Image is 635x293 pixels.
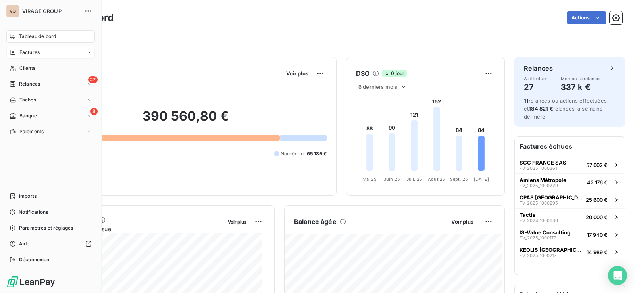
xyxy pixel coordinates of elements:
h6: Factures échues [515,137,625,156]
span: 57 002 € [586,162,608,168]
tspan: [DATE] [474,176,489,182]
div: Open Intercom Messenger [608,266,627,285]
span: 0 jour [382,70,407,77]
span: Banque [19,112,37,119]
span: 42 176 € [587,179,608,186]
span: 184 821 € [529,105,553,112]
button: Actions [567,11,606,24]
span: FV_2025_1000295 [520,201,558,205]
span: Déconnexion [19,256,50,263]
h4: 337 k € [561,81,601,94]
span: Tableau de bord [19,33,56,40]
h2: 390 560,80 € [45,108,327,132]
span: IS-Value Consulting [520,229,570,236]
button: TactisFV_2024_100063620 000 € [515,208,625,226]
span: 8 [90,108,98,115]
span: Non-échu [281,150,304,157]
span: Notifications [19,209,48,216]
span: 25 600 € [586,197,608,203]
span: 14 989 € [587,249,608,255]
span: Paiements [19,128,44,135]
h6: Balance âgée [294,217,337,226]
span: Clients [19,65,35,72]
span: FV_2025_1000229 [520,183,558,188]
span: Voir plus [451,218,473,225]
img: Logo LeanPay [6,276,56,288]
button: Amiens MétropoleFV_2025_100022942 176 € [515,173,625,191]
a: Aide [6,237,95,250]
span: CPAS [GEOGRAPHIC_DATA] [520,194,583,201]
span: Tâches [19,96,36,103]
tspan: Mai 25 [362,176,377,182]
div: VG [6,5,19,17]
h6: DSO [356,69,369,78]
span: 11 [524,98,529,104]
button: SCC FRANCE SASFV_2025_100036157 002 € [515,156,625,173]
button: Voir plus [449,218,476,225]
span: À effectuer [524,76,548,81]
span: 20 000 € [586,214,608,220]
span: Relances [19,80,40,88]
button: Voir plus [284,70,311,77]
span: Imports [19,193,37,200]
span: FV_2024_1000636 [520,218,558,223]
span: Chiffre d'affaires mensuel [45,225,222,233]
span: Tactis [520,212,535,218]
span: Voir plus [286,70,308,77]
span: FV_2025_1000361 [520,166,557,170]
span: 17 940 € [587,232,608,238]
span: Aide [19,240,30,247]
span: Voir plus [228,219,246,225]
span: Factures [19,49,40,56]
button: KEOLIS [GEOGRAPHIC_DATA]FV_2025_100021714 989 € [515,243,625,260]
tspan: Juin 25 [384,176,400,182]
button: Voir plus [225,218,249,225]
span: 6 derniers mois [358,84,397,90]
tspan: Août 25 [428,176,445,182]
h4: 27 [524,81,548,94]
tspan: Juil. 25 [406,176,422,182]
span: VIRAGE GROUP [22,8,79,14]
span: relances ou actions effectuées et relancés la semaine dernière. [524,98,607,120]
span: Amiens Métropole [520,177,566,183]
tspan: Sept. 25 [450,176,468,182]
span: Montant à relancer [561,76,601,81]
span: FV_2025_1000217 [520,253,556,258]
span: 27 [88,76,98,83]
span: Paramètres et réglages [19,224,73,232]
span: 65 185 € [307,150,327,157]
button: IS-Value ConsultingFV_2025_100017917 940 € [515,226,625,243]
span: SCC FRANCE SAS [520,159,566,166]
span: KEOLIS [GEOGRAPHIC_DATA] [520,247,583,253]
span: FV_2025_1000179 [520,236,556,240]
button: CPAS [GEOGRAPHIC_DATA]FV_2025_100029525 600 € [515,191,625,208]
h6: Relances [524,63,553,73]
